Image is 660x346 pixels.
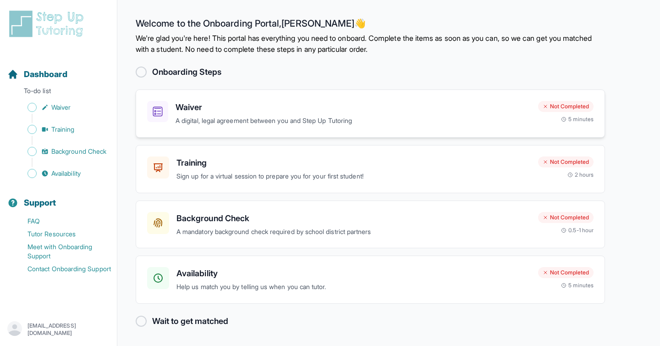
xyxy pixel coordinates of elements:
[567,171,594,179] div: 2 hours
[51,169,81,178] span: Availability
[176,116,531,126] p: A digital, legal agreement between you and Step Up Tutoring
[7,240,117,262] a: Meet with Onboarding Support
[4,53,113,84] button: Dashboard
[7,215,117,228] a: FAQ
[176,212,531,225] h3: Background Check
[538,267,594,278] div: Not Completed
[7,262,117,275] a: Contact Onboarding Support
[51,147,106,156] span: Background Check
[136,145,605,193] a: TrainingSign up for a virtual session to prepare you for your first student!Not Completed2 hours
[24,68,67,81] span: Dashboard
[561,116,594,123] div: 5 minutes
[176,282,531,292] p: Help us match you by telling us when you can tutor.
[7,228,117,240] a: Tutor Resources
[4,182,113,213] button: Support
[176,227,531,237] p: A mandatory background check required by school district partners
[7,9,89,39] img: logo
[51,103,71,112] span: Waiver
[561,282,594,289] div: 5 minutes
[152,66,221,78] h2: Onboarding Steps
[7,167,117,180] a: Availability
[136,89,605,138] a: WaiverA digital, legal agreement between you and Step Up TutoringNot Completed5 minutes
[7,123,117,136] a: Training
[51,125,75,134] span: Training
[7,321,110,338] button: [EMAIL_ADDRESS][DOMAIN_NAME]
[24,196,56,209] span: Support
[136,256,605,304] a: AvailabilityHelp us match you by telling us when you can tutor.Not Completed5 minutes
[136,18,605,33] h2: Welcome to the Onboarding Portal, [PERSON_NAME] 👋
[136,33,605,55] p: We're glad you're here! This portal has everything you need to onboard. Complete the items as soo...
[7,68,67,81] a: Dashboard
[538,101,594,112] div: Not Completed
[176,101,531,114] h3: Waiver
[152,315,228,328] h2: Wait to get matched
[561,227,594,234] div: 0.5-1 hour
[4,86,113,99] p: To-do list
[27,322,110,337] p: [EMAIL_ADDRESS][DOMAIN_NAME]
[176,171,531,182] p: Sign up for a virtual session to prepare you for your first student!
[136,201,605,249] a: Background CheckA mandatory background check required by school district partnersNot Completed0.5...
[538,156,594,167] div: Not Completed
[7,101,117,114] a: Waiver
[7,145,117,158] a: Background Check
[176,267,531,280] h3: Availability
[176,156,531,169] h3: Training
[538,212,594,223] div: Not Completed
